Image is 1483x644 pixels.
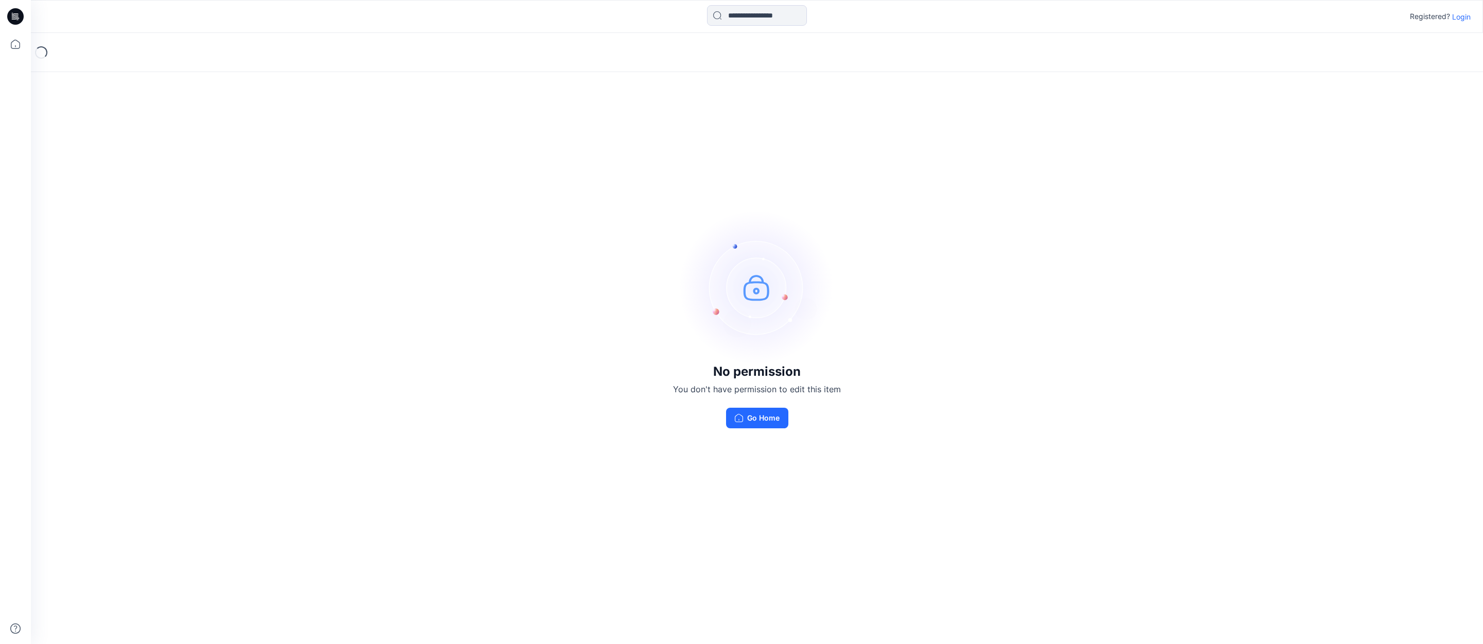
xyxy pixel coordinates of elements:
p: Registered? [1410,10,1450,23]
p: You don't have permission to edit this item [673,383,841,395]
p: Login [1452,11,1471,22]
button: Go Home [726,408,788,428]
img: no-perm.svg [680,210,834,364]
h3: No permission [673,364,841,379]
